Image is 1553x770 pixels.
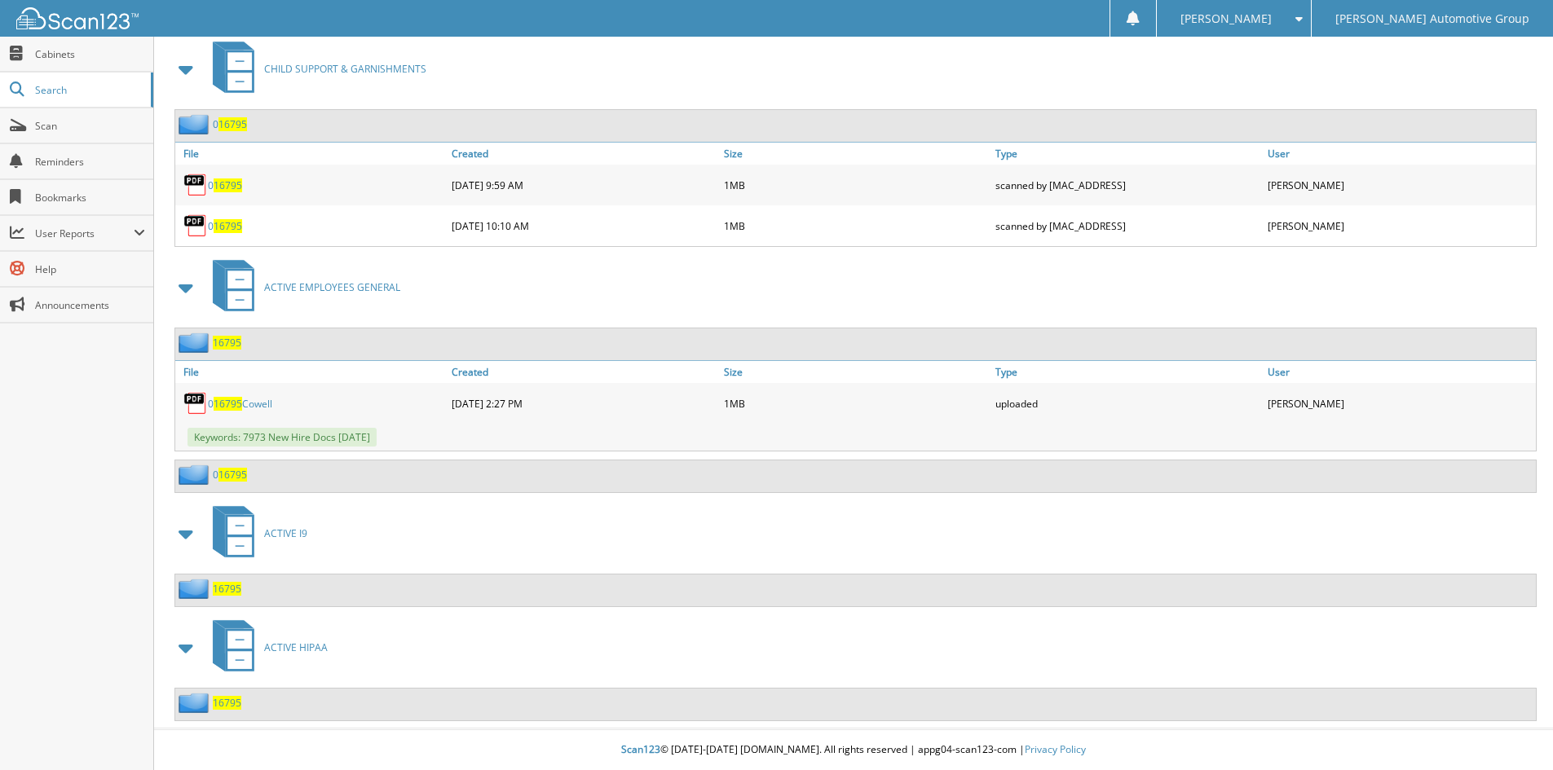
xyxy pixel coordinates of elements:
[1264,143,1536,165] a: User
[213,468,247,482] a: 016795
[179,693,213,713] img: folder2.png
[213,336,241,350] a: 16795
[213,582,241,596] a: 16795
[188,428,377,447] span: Keywords: 7973 New Hire Docs [DATE]
[720,143,992,165] a: Size
[1264,361,1536,383] a: User
[448,143,720,165] a: Created
[264,640,328,654] span: ACTIVE HIPAA
[208,219,242,233] a: 016795
[208,397,272,411] a: 016795Cowell
[448,387,720,420] div: [DATE] 2:27 PM
[179,579,213,599] img: folder2.png
[264,62,426,76] span: CHILD SUPPORT & GARNISHMENTS
[1335,14,1529,24] span: [PERSON_NAME] Automotive Group
[213,117,247,131] a: 016795
[35,119,145,133] span: Scan
[179,464,213,485] img: folder2.png
[154,730,1553,770] div: © [DATE]-[DATE] [DOMAIN_NAME]. All rights reserved | appg04-scan123-com |
[179,332,213,353] img: folder2.png
[175,143,448,165] a: File
[203,501,307,565] a: ACTIVE I9
[175,361,448,383] a: File
[218,117,247,131] span: 16795
[214,397,242,411] span: 16795
[448,169,720,201] div: [DATE] 9:59 AM
[720,209,992,242] div: 1MB
[213,696,241,710] a: 16795
[1264,169,1536,201] div: [PERSON_NAME]
[720,387,992,420] div: 1MB
[183,391,208,416] img: PDF.png
[183,213,208,238] img: PDF.png
[35,191,145,205] span: Bookmarks
[35,83,143,97] span: Search
[448,209,720,242] div: [DATE] 10:10 AM
[621,742,660,756] span: Scan123
[991,169,1264,201] div: scanned by [MAC_ADDRESS]
[214,219,242,233] span: 16795
[203,255,400,319] a: ACTIVE EMPLOYEES GENERAL
[35,227,134,240] span: User Reports
[991,209,1264,242] div: scanned by [MAC_ADDRESS]
[16,7,139,29] img: scan123-logo-white.svg
[991,143,1264,165] a: Type
[1025,742,1086,756] a: Privacy Policy
[183,173,208,197] img: PDF.png
[448,361,720,383] a: Created
[35,155,145,169] span: Reminders
[991,361,1264,383] a: Type
[264,280,400,294] span: ACTIVE EMPLOYEES GENERAL
[203,615,328,680] a: ACTIVE HIPAA
[35,298,145,312] span: Announcements
[218,468,247,482] span: 16795
[203,37,426,101] a: CHILD SUPPORT & GARNISHMENTS
[720,361,992,383] a: Size
[35,262,145,276] span: Help
[720,169,992,201] div: 1MB
[264,526,307,540] span: ACTIVE I9
[214,178,242,192] span: 16795
[1180,14,1272,24] span: [PERSON_NAME]
[179,114,213,134] img: folder2.png
[991,387,1264,420] div: uploaded
[35,47,145,61] span: Cabinets
[208,178,242,192] a: 016795
[1264,387,1536,420] div: [PERSON_NAME]
[1264,209,1536,242] div: [PERSON_NAME]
